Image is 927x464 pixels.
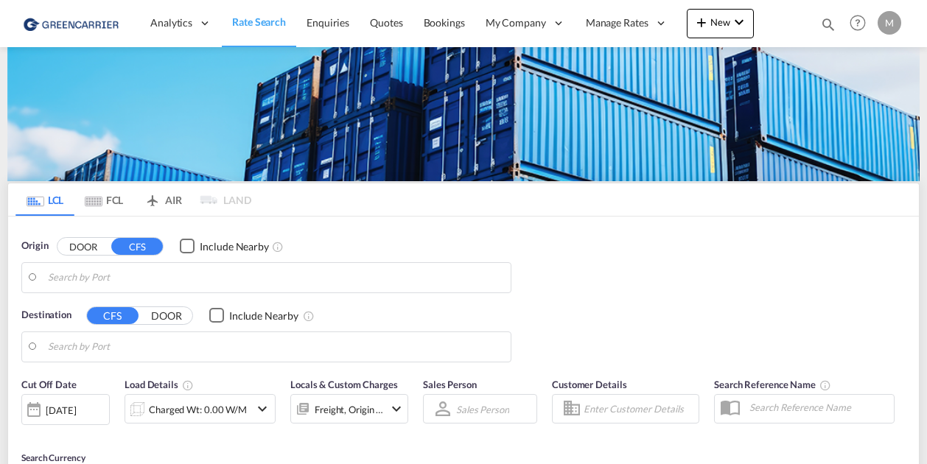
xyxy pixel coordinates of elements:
input: Search by Port [48,267,503,289]
md-tab-item: FCL [74,183,133,216]
input: Enter Customer Details [584,398,694,420]
input: Search Reference Name [742,396,894,418]
md-icon: Unchecked: Ignores neighbouring ports when fetching rates.Checked : Includes neighbouring ports w... [272,241,284,253]
button: DOOR [57,238,109,255]
button: CFS [87,307,139,324]
span: Destination [21,308,71,323]
div: [DATE] [46,404,76,417]
span: Bookings [424,16,465,29]
span: Cut Off Date [21,379,77,390]
div: Freight Origin Destinationicon-chevron-down [290,394,408,423]
span: Customer Details [552,379,626,390]
span: Locals & Custom Charges [290,379,398,390]
button: DOOR [141,307,192,324]
div: Charged Wt: 0.00 W/Micon-chevron-down [125,394,276,423]
div: icon-magnify [820,16,836,38]
img: 757bc1808afe11efb73cddab9739634b.png [22,7,122,40]
span: Search Reference Name [714,379,831,390]
div: Freight Origin Destination [315,399,384,420]
md-icon: icon-chevron-down [253,400,271,418]
md-tab-item: LCL [15,183,74,216]
span: Enquiries [307,16,349,29]
button: CFS [111,238,163,255]
md-checkbox: Checkbox No Ink [209,308,298,323]
span: My Company [486,15,546,30]
span: New [693,16,748,28]
input: Search by Port [48,336,503,358]
md-select: Sales Person [455,398,511,420]
div: M [878,11,901,35]
md-icon: Chargeable Weight [182,379,194,391]
div: Include Nearby [200,239,269,254]
md-icon: icon-airplane [144,191,161,203]
md-pagination-wrapper: Use the left and right arrow keys to navigate between tabs [15,183,251,216]
button: icon-plus 400-fgNewicon-chevron-down [687,9,754,38]
md-icon: Unchecked: Ignores neighbouring ports when fetching rates.Checked : Includes neighbouring ports w... [303,310,315,322]
div: [DATE] [21,394,110,425]
span: Manage Rates [586,15,648,30]
span: Load Details [125,379,194,390]
span: Search Currency [21,452,85,463]
span: Help [845,10,870,35]
md-datepicker: Select [21,423,32,443]
md-icon: icon-plus 400-fg [693,13,710,31]
span: Sales Person [423,379,477,390]
md-icon: icon-chevron-down [388,400,405,418]
img: GreenCarrierFCL_LCL.png [7,47,920,181]
div: Help [845,10,878,37]
md-checkbox: Checkbox No Ink [180,239,269,254]
div: Include Nearby [229,309,298,323]
span: Analytics [150,15,192,30]
span: Quotes [370,16,402,29]
span: Origin [21,239,48,253]
div: Charged Wt: 0.00 W/M [149,399,247,420]
md-icon: icon-magnify [820,16,836,32]
md-icon: icon-chevron-down [730,13,748,31]
md-tab-item: AIR [133,183,192,216]
md-icon: Your search will be saved by the below given name [819,379,831,391]
span: Rate Search [232,15,286,28]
